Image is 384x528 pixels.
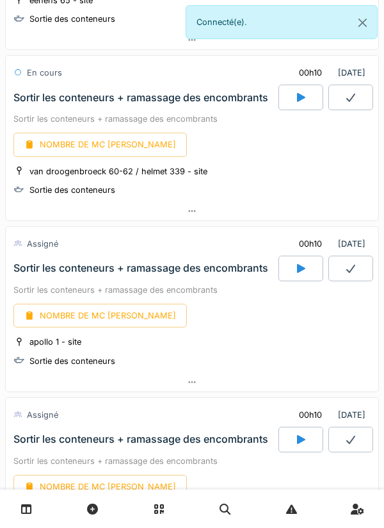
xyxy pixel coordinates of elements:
div: [DATE] [288,61,371,85]
div: apollo 1 - site [29,336,81,348]
button: Close [348,6,377,40]
div: NOMBRE DE MC [PERSON_NAME] [13,304,187,327]
div: 00h10 [299,409,322,421]
div: NOMBRE DE MC [PERSON_NAME] [13,475,187,499]
div: Sortie des conteneurs [29,355,115,367]
div: 00h10 [299,67,322,79]
div: NOMBRE DE MC [PERSON_NAME] [13,133,187,156]
div: [DATE] [288,403,371,427]
div: Assigné [27,238,58,250]
div: Sortir les conteneurs + ramassage des encombrants [13,113,371,125]
div: Sortir les conteneurs + ramassage des encombrants [13,262,268,274]
div: Sortir les conteneurs + ramassage des encombrants [13,284,371,296]
div: van droogenbroeck 60-62 / helmet 339 - site [29,165,207,177]
div: En cours [27,67,62,79]
div: 00h10 [299,238,322,250]
div: Sortir les conteneurs + ramassage des encombrants [13,92,268,104]
div: [DATE] [288,232,371,256]
div: Sortie des conteneurs [29,184,115,196]
div: Assigné [27,409,58,421]
div: Connecté(e). [186,5,378,39]
div: Sortie des conteneurs [29,13,115,25]
div: Sortir les conteneurs + ramassage des encombrants [13,455,371,467]
div: Sortir les conteneurs + ramassage des encombrants [13,433,268,445]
